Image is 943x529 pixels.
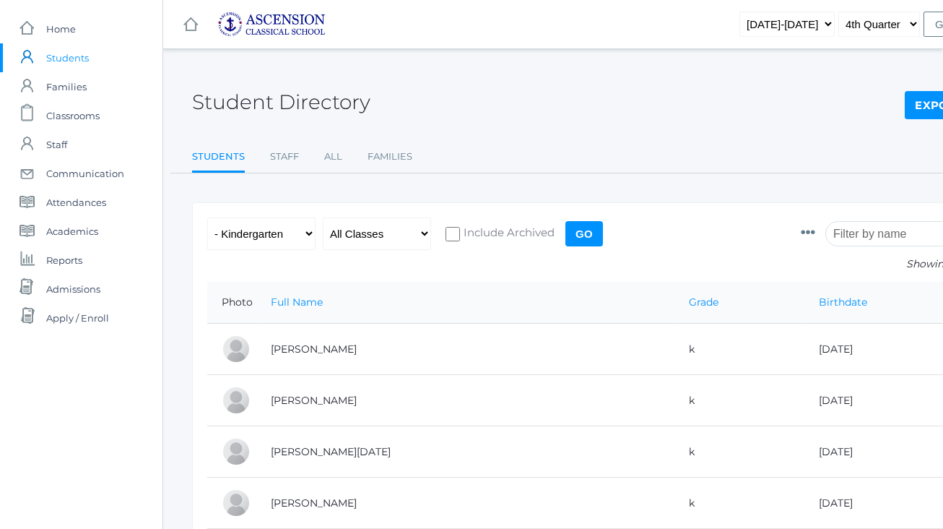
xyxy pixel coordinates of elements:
[256,375,674,426] td: [PERSON_NAME]
[256,478,674,529] td: [PERSON_NAME]
[256,324,674,375] td: [PERSON_NAME]
[674,478,804,529] td: k
[689,296,718,309] a: Grade
[460,225,555,243] span: Include Archived
[46,246,82,275] span: Reports
[46,130,67,159] span: Staff
[192,91,370,113] h2: Student Directory
[46,188,106,217] span: Attendances
[446,227,460,241] input: Include Archived
[46,304,109,332] span: Apply / Enroll
[46,159,124,188] span: Communication
[222,437,251,466] div: Noel Chumley
[256,426,674,478] td: [PERSON_NAME][DATE]
[674,324,804,375] td: k
[270,142,299,171] a: Staff
[46,275,100,304] span: Admissions
[271,296,323,309] a: Full Name
[674,426,804,478] td: k
[46,72,87,101] span: Families
[46,14,76,43] span: Home
[674,375,804,426] td: k
[217,12,326,37] img: ascension-logo-blue-113fc29133de2fb5813e50b71547a291c5fdb7962bf76d49838a2a14a36269ea.jpg
[368,142,412,171] a: Families
[222,335,251,364] div: Henry Amos
[819,296,867,309] a: Birthdate
[46,101,100,130] span: Classrooms
[324,142,342,171] a: All
[46,43,89,72] span: Students
[222,489,251,517] div: Evelyn Davis
[565,221,603,246] input: Go
[192,142,245,173] a: Students
[207,282,256,324] th: Photo
[222,386,251,415] div: Scarlett Bailey
[46,217,98,246] span: Academics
